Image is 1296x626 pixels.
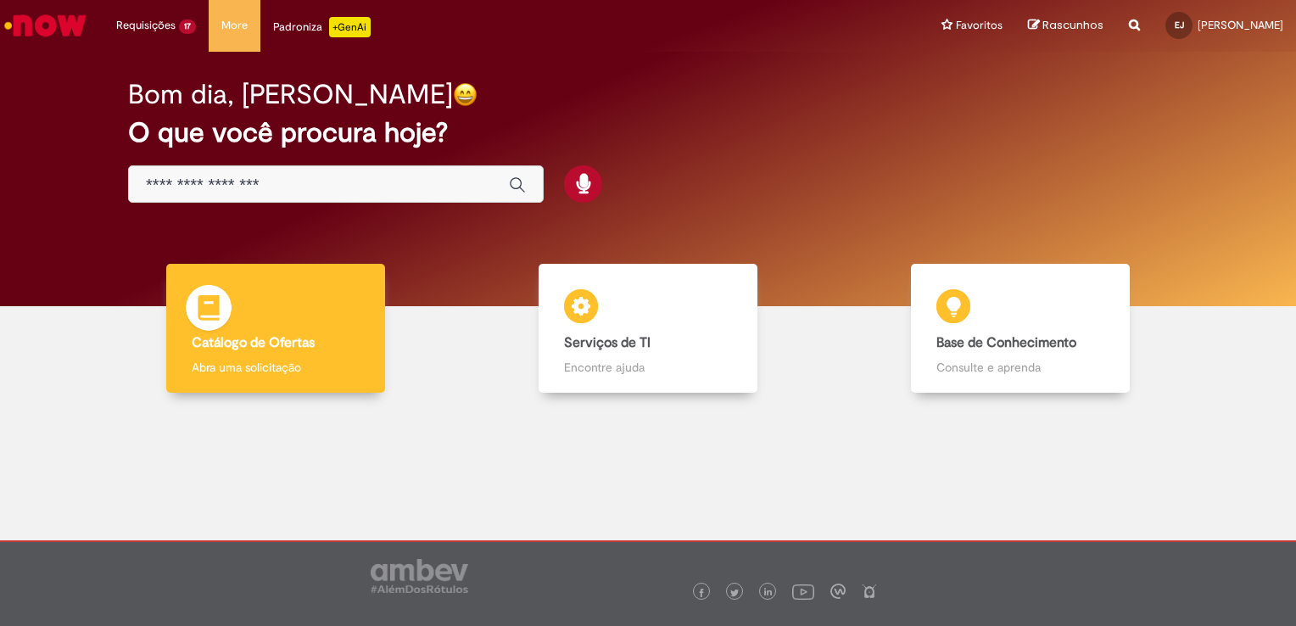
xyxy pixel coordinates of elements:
img: happy-face.png [453,82,478,107]
a: Base de Conhecimento Consulte e aprenda [835,264,1207,394]
h2: Bom dia, [PERSON_NAME] [128,80,453,109]
b: Catálogo de Ofertas [192,334,315,351]
a: Catálogo de Ofertas Abra uma solicitação [89,264,461,394]
p: +GenAi [329,17,371,37]
span: Requisições [116,17,176,34]
div: Padroniza [273,17,371,37]
img: logo_footer_ambev_rotulo_gray.png [371,559,468,593]
p: Consulte e aprenda [936,359,1104,376]
span: EJ [1175,20,1184,31]
span: Rascunhos [1042,17,1103,33]
img: logo_footer_twitter.png [730,589,739,597]
p: Abra uma solicitação [192,359,360,376]
span: More [221,17,248,34]
p: Encontre ajuda [564,359,732,376]
h2: O que você procura hoje? [128,118,1168,148]
img: logo_footer_youtube.png [792,580,814,602]
img: logo_footer_workplace.png [830,584,846,599]
img: logo_footer_linkedin.png [764,588,773,598]
span: Favoritos [956,17,1003,34]
b: Base de Conhecimento [936,334,1076,351]
img: logo_footer_naosei.png [862,584,877,599]
img: logo_footer_facebook.png [697,589,706,597]
img: ServiceNow [2,8,89,42]
a: Serviços de TI Encontre ajuda [461,264,834,394]
a: Rascunhos [1028,18,1103,34]
span: [PERSON_NAME] [1198,18,1283,32]
span: 17 [179,20,196,34]
b: Serviços de TI [564,334,651,351]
